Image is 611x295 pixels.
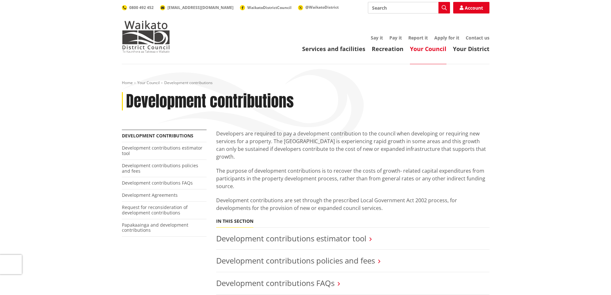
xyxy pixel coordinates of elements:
[122,21,170,53] img: Waikato District Council - Te Kaunihera aa Takiwaa o Waikato
[126,92,294,111] h1: Development contributions
[410,45,446,53] a: Your Council
[216,278,335,288] a: Development contributions FAQs
[164,80,213,85] span: Development contributions
[122,204,188,216] a: Request for reconsideration of development contributions
[167,5,233,10] span: [EMAIL_ADDRESS][DOMAIN_NAME]
[122,80,133,85] a: Home
[216,219,253,224] h5: In this section
[368,2,450,13] input: Search input
[216,233,366,244] a: Development contributions estimator tool
[434,35,459,41] a: Apply for it
[371,35,383,41] a: Say it
[122,192,178,198] a: Development Agreements
[160,5,233,10] a: [EMAIL_ADDRESS][DOMAIN_NAME]
[216,130,489,161] p: Developers are required to pay a development contribution to the council when developing or requi...
[122,80,489,86] nav: breadcrumb
[216,167,489,190] p: The purpose of development contributions is to recover the costs of growth- related capital expen...
[122,180,193,186] a: Development contributions FAQs
[302,45,365,53] a: Services and facilities
[122,133,193,139] a: Development contributions
[372,45,403,53] a: Recreation
[453,45,489,53] a: Your District
[122,5,154,10] a: 0800 492 452
[453,2,489,13] a: Account
[408,35,428,41] a: Report it
[305,4,339,10] span: @WaikatoDistrict
[247,5,292,10] span: WaikatoDistrictCouncil
[129,5,154,10] span: 0800 492 452
[389,35,402,41] a: Pay it
[466,35,489,41] a: Contact us
[122,222,188,233] a: Papakaainga and development contributions
[216,255,375,266] a: Development contributions policies and fees
[122,145,202,156] a: Development contributions estimator tool
[298,4,339,10] a: @WaikatoDistrict
[240,5,292,10] a: WaikatoDistrictCouncil
[137,80,160,85] a: Your Council
[216,196,489,212] p: Development contributions are set through the prescribed Local Government Act 2002 process, for d...
[122,162,198,174] a: Development contributions policies and fees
